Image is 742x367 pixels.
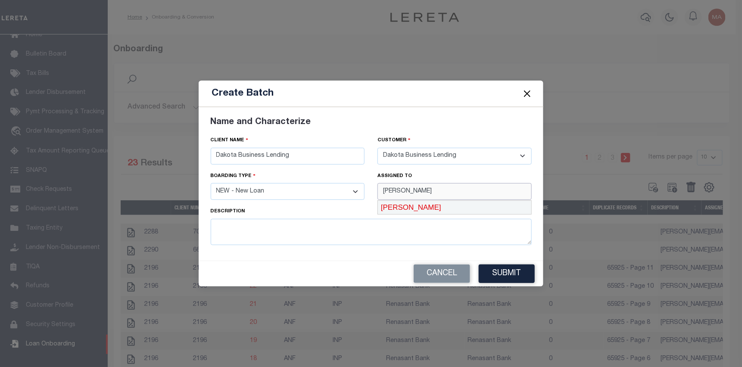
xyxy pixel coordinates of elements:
[414,264,470,283] button: Cancel
[479,264,535,283] button: Submit
[211,208,245,215] label: Description
[211,116,532,129] div: Name and Characterize
[522,88,533,100] button: Close
[377,136,411,144] label: Customer
[211,172,256,180] label: Boarding type
[377,173,412,180] label: assigned to
[212,87,274,100] h5: Create Batch
[211,136,249,144] label: Client Name
[378,201,531,215] div: [PERSON_NAME]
